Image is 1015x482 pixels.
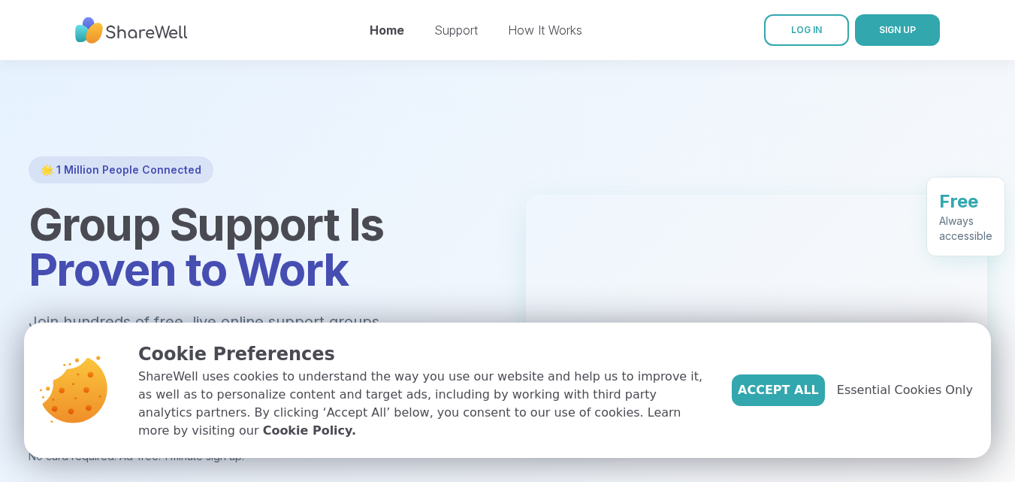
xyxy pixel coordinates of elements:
div: 🌟 1 Million People Connected [29,156,213,183]
div: Free [939,189,992,214]
span: SIGN UP [879,24,916,35]
a: LOG IN [764,14,849,46]
h1: Group Support Is [29,202,490,292]
p: ShareWell uses cookies to understand the way you use our website and help us to improve it, as we... [138,368,708,440]
span: LOG IN [791,24,822,35]
button: Accept All [732,374,825,406]
button: SIGN UP [855,14,940,46]
p: Join hundreds of free, live online support groups each week. [29,310,461,359]
span: Accept All [738,381,819,399]
a: Support [434,23,478,38]
span: Essential Cookies Only [837,381,973,399]
p: Cookie Preferences [138,341,708,368]
img: ShareWell Nav Logo [75,10,188,51]
a: How It Works [508,23,582,38]
span: Proven to Work [29,242,349,296]
a: Cookie Policy. [263,422,356,440]
div: Always accessible [939,214,992,244]
a: Home [370,23,404,38]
